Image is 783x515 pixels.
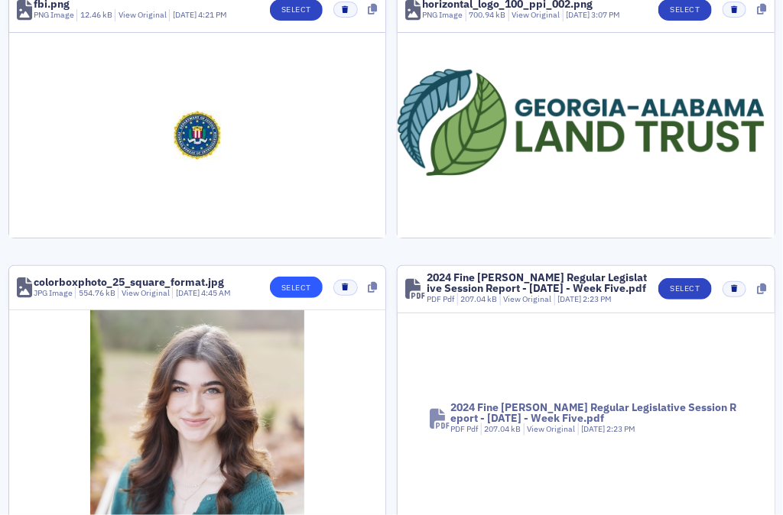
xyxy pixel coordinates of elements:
[34,287,73,300] div: JPG Image
[503,293,551,304] a: View Original
[582,423,607,434] span: [DATE]
[512,9,560,20] a: View Original
[451,423,479,436] div: PDF Pdf
[176,287,201,298] span: [DATE]
[481,423,521,436] div: 207.04 kB
[607,423,636,434] span: 2:23 PM
[557,293,583,304] span: [DATE]
[122,287,170,298] a: View Original
[591,9,620,20] span: 3:07 PM
[270,277,323,298] button: Select
[119,9,167,20] a: View Original
[75,287,115,300] div: 554.76 kB
[198,9,227,20] span: 4:21 PM
[173,9,198,20] span: [DATE]
[201,287,231,298] span: 4:45 AM
[34,9,74,21] div: PNG Image
[583,293,612,304] span: 2:23 PM
[466,9,506,21] div: 700.94 kB
[457,293,498,306] div: 207.04 kB
[451,402,742,423] div: 2024 Fine [PERSON_NAME] Regular Legislative Session Report - [DATE] - Week Five.pdf
[34,277,224,287] div: colorboxphoto_25_square_format.jpg
[566,9,591,20] span: [DATE]
[422,9,463,21] div: PNG Image
[427,272,648,293] div: 2024 Fine [PERSON_NAME] Regular Legislative Session Report - [DATE] - Week Five.pdf
[76,9,112,21] div: 12.46 kB
[528,423,576,434] a: View Original
[658,278,711,300] button: Select
[427,293,454,306] div: PDF Pdf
